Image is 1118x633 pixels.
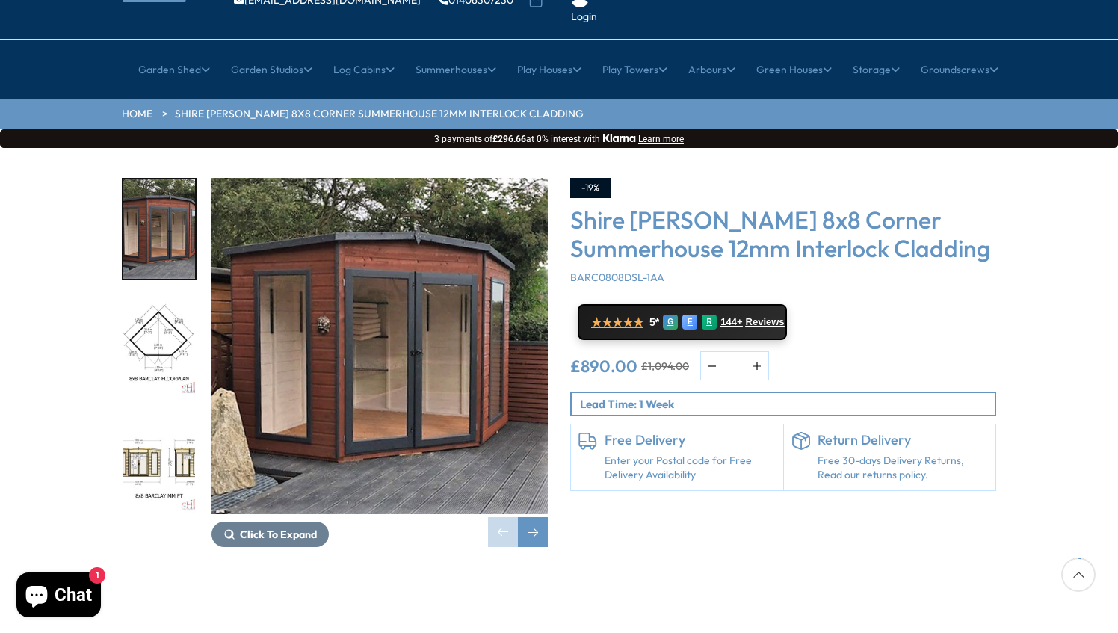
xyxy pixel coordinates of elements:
[122,178,197,280] div: 1 / 14
[240,528,317,541] span: Click To Expand
[517,51,581,88] a: Play Houses
[333,51,395,88] a: Log Cabins
[570,206,996,263] h3: Shire [PERSON_NAME] 8x8 Corner Summerhouse 12mm Interlock Cladding
[416,51,496,88] a: Summerhouses
[488,517,518,547] div: Previous slide
[580,396,995,412] p: Lead Time: 1 Week
[921,51,998,88] a: Groundscrews
[570,178,611,198] div: -19%
[138,51,210,88] a: Garden Shed
[682,315,697,330] div: E
[231,51,312,88] a: Garden Studios
[605,432,776,448] h6: Free Delivery
[123,179,195,279] img: Barclay8x8_2_caa24016-f85b-4433-b7fb-4c98d68bf759_200x200.jpg
[591,315,643,330] span: ★★★★★
[605,454,776,483] a: Enter your Postal code for Free Delivery Availability
[122,107,152,122] a: HOME
[122,295,197,398] div: 2 / 14
[818,454,989,483] p: Free 30-days Delivery Returns, Read our returns policy.
[641,361,689,371] del: £1,094.00
[122,412,197,514] div: 3 / 14
[123,413,195,513] img: 8x8Barclaymmft_ad2b4a8c-b1f5-4913-96ef-57d396f27519_200x200.jpg
[211,178,548,514] img: Shire Barclay 8x8 Corner Summerhouse 12mm Interlock Cladding - Best Shed
[578,304,787,340] a: ★★★★★ 5* G E R 144+ Reviews
[602,51,667,88] a: Play Towers
[688,51,735,88] a: Arbours
[12,572,105,621] inbox-online-store-chat: Shopify online store chat
[518,517,548,547] div: Next slide
[702,315,717,330] div: R
[211,522,329,547] button: Click To Expand
[570,271,664,284] span: BARC0808DSL-1AA
[853,51,900,88] a: Storage
[570,358,637,374] ins: £890.00
[818,432,989,448] h6: Return Delivery
[720,316,742,328] span: 144+
[571,10,597,25] a: Login
[663,315,678,330] div: G
[211,178,548,547] div: 1 / 14
[746,316,785,328] span: Reviews
[756,51,832,88] a: Green Houses
[175,107,584,122] a: Shire [PERSON_NAME] 8x8 Corner Summerhouse 12mm Interlock Cladding
[123,297,195,396] img: 8x8Barclayfloorplan_5f0b366f-c96c-4f44-ba6e-ee69660445a8_200x200.jpg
